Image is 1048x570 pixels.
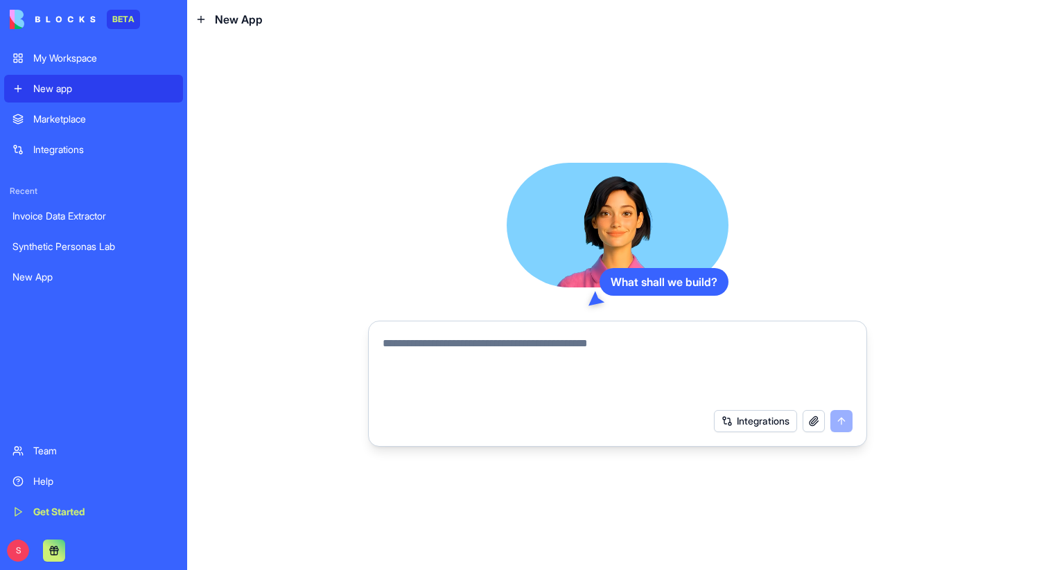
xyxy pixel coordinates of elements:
[33,112,175,126] div: Marketplace
[4,105,183,133] a: Marketplace
[10,10,140,29] a: BETA
[4,437,183,465] a: Team
[107,10,140,29] div: BETA
[12,270,175,284] div: New App
[33,474,175,488] div: Help
[33,51,175,65] div: My Workspace
[7,540,29,562] span: S
[4,136,183,163] a: Integrations
[12,240,175,253] div: Synthetic Personas Lab
[33,505,175,519] div: Get Started
[33,444,175,458] div: Team
[33,143,175,157] div: Integrations
[714,410,797,432] button: Integrations
[4,263,183,291] a: New App
[10,10,96,29] img: logo
[4,186,183,197] span: Recent
[4,498,183,526] a: Get Started
[4,202,183,230] a: Invoice Data Extractor
[4,44,183,72] a: My Workspace
[33,82,175,96] div: New app
[600,268,728,296] div: What shall we build?
[4,233,183,260] a: Synthetic Personas Lab
[4,75,183,103] a: New app
[215,11,263,28] span: New App
[4,467,183,495] a: Help
[12,209,175,223] div: Invoice Data Extractor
